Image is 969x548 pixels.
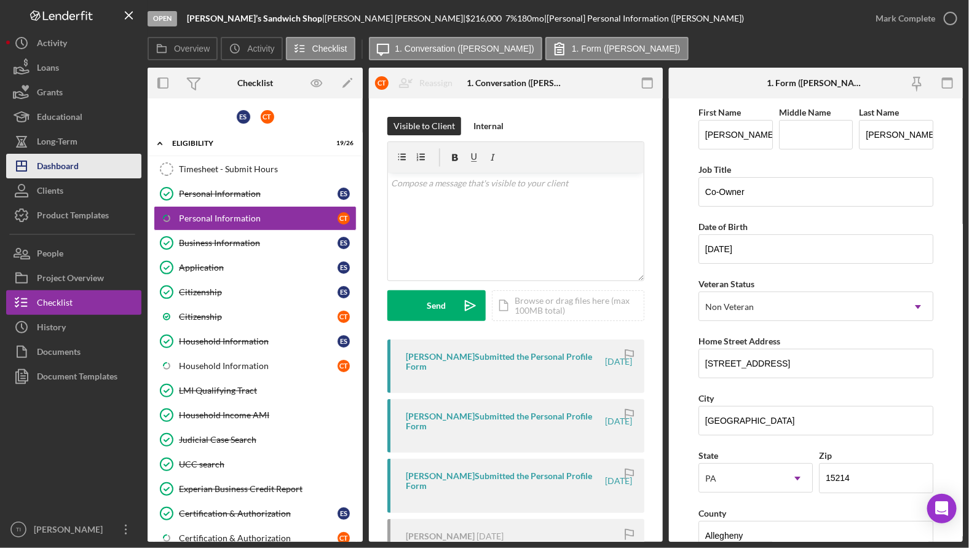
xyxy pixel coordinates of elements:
[6,178,141,203] button: Clients
[698,164,731,175] label: Job Title
[37,203,109,231] div: Product Templates
[338,188,350,200] div: E S
[154,403,357,427] a: Household Income AMI
[37,340,81,367] div: Documents
[6,154,141,178] button: Dashboard
[179,213,338,223] div: Personal Information
[505,14,517,23] div: 7 %
[37,105,82,132] div: Educational
[154,452,357,477] a: UCC search
[698,508,726,518] label: County
[37,315,66,343] div: History
[395,44,534,54] label: 1. Conversation ([PERSON_NAME])
[148,11,177,26] div: Open
[705,474,716,483] div: PA
[179,287,338,297] div: Citizenship
[154,280,357,304] a: CitizenshipES
[387,290,486,321] button: Send
[37,154,79,181] div: Dashboard
[406,352,603,371] div: [PERSON_NAME] Submitted the Personal Profile Form
[179,386,356,395] div: LMI Qualifying Tract
[338,532,350,544] div: C T
[16,526,22,533] text: TI
[338,261,350,274] div: E S
[172,140,323,147] div: Eligibility
[325,14,465,23] div: [PERSON_NAME] [PERSON_NAME] |
[338,360,350,372] div: C T
[338,311,350,323] div: C T
[187,13,322,23] b: [PERSON_NAME]’s Sandwich Shop
[37,31,67,58] div: Activity
[331,140,354,147] div: 19 / 26
[179,484,356,494] div: Experian Business Credit Report
[473,117,504,135] div: Internal
[237,110,250,124] div: E S
[406,531,475,541] div: [PERSON_NAME]
[338,335,350,347] div: E S
[767,78,864,88] div: 1. Form ([PERSON_NAME])
[6,340,141,364] button: Documents
[427,290,446,321] div: Send
[37,266,104,293] div: Project Overview
[37,80,63,108] div: Grants
[221,37,282,60] button: Activity
[179,164,356,174] div: Timesheet - Submit Hours
[6,105,141,129] button: Educational
[927,494,957,523] div: Open Intercom Messenger
[6,80,141,105] button: Grants
[6,129,141,154] a: Long-Term
[705,302,754,312] div: Non Veteran
[179,435,356,445] div: Judicial Case Search
[179,312,338,322] div: Citizenship
[605,357,632,367] time: 2025-04-16 14:25
[37,241,63,269] div: People
[517,14,544,23] div: 180 mo
[698,107,741,117] label: First Name
[154,304,357,329] a: CitizenshipCT
[859,107,899,117] label: Last Name
[779,107,831,117] label: Middle Name
[6,203,141,228] button: Product Templates
[286,37,355,60] button: Checklist
[154,378,357,403] a: LMI Qualifying Tract
[6,55,141,80] button: Loans
[6,315,141,340] button: History
[387,117,461,135] button: Visible to Client
[154,354,357,378] a: Household InformationCT
[179,238,338,248] div: Business Information
[6,31,141,55] button: Activity
[477,531,504,541] time: 2025-04-14 22:13
[247,44,274,54] label: Activity
[406,411,603,431] div: [PERSON_NAME] Submitted the Personal Profile Form
[179,459,356,469] div: UCC search
[406,471,603,491] div: [PERSON_NAME] Submitted the Personal Profile Form
[154,329,357,354] a: Household InformationES
[6,266,141,290] button: Project Overview
[605,476,632,486] time: 2025-04-14 22:15
[154,231,357,255] a: Business InformationES
[467,117,510,135] button: Internal
[419,71,453,95] div: Reassign
[338,286,350,298] div: E S
[6,241,141,266] button: People
[394,117,455,135] div: Visible to Client
[572,44,681,54] label: 1. Form ([PERSON_NAME])
[37,129,77,157] div: Long-Term
[338,212,350,224] div: C T
[369,37,542,60] button: 1. Conversation ([PERSON_NAME])
[154,157,357,181] a: Timesheet - Submit Hours
[179,263,338,272] div: Application
[605,416,632,426] time: 2025-04-14 23:41
[6,290,141,315] button: Checklist
[154,477,357,501] a: Experian Business Credit Report
[6,364,141,389] button: Document Templates
[6,517,141,542] button: TI[PERSON_NAME]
